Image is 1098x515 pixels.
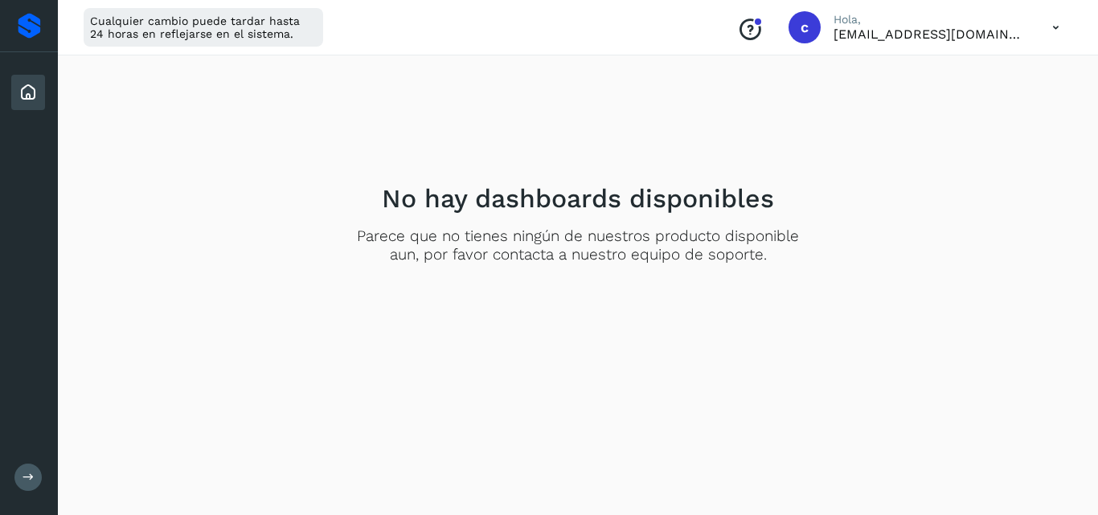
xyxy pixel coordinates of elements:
p: contabilidad5@easo.com [834,27,1026,42]
p: Hola, [834,13,1026,27]
h2: No hay dashboards disponibles [382,183,774,214]
div: Cualquier cambio puede tardar hasta 24 horas en reflejarse en el sistema. [84,8,323,47]
p: Parece que no tienes ningún de nuestros producto disponible aun, por favor contacta a nuestro equ... [349,227,807,264]
div: Inicio [11,75,45,110]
